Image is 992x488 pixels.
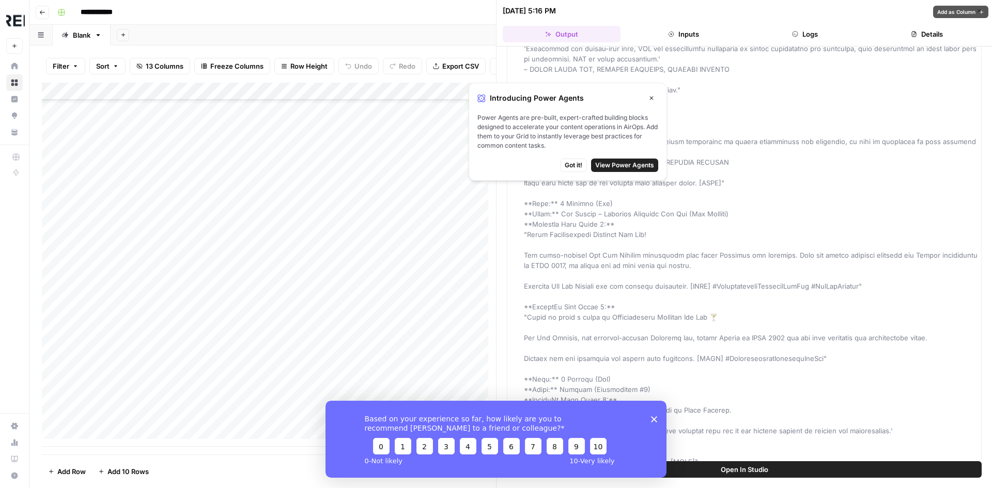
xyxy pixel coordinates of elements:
[6,12,25,30] img: Threepipe Reply Logo
[42,463,92,480] button: Add Row
[53,61,69,71] span: Filter
[107,466,149,477] span: Add 10 Rows
[274,58,334,74] button: Row Height
[290,61,328,71] span: Row Height
[747,26,864,42] button: Logs
[426,58,486,74] button: Export CSV
[625,26,742,42] button: Inputs
[503,26,621,42] button: Output
[560,159,587,172] button: Got it!
[383,58,422,74] button: Redo
[73,30,90,40] div: Blank
[477,113,658,150] span: Power Agents are pre-built, expert-crafted building blocks designed to accelerate your content op...
[53,25,111,45] a: Blank
[6,8,23,34] button: Workspace: Threepipe Reply
[868,26,986,42] button: Details
[6,467,23,484] button: Help + Support
[565,161,582,170] span: Got it!
[6,434,23,451] a: Usage
[477,91,658,105] div: Introducing Power Agents
[6,91,23,107] a: Insights
[92,463,155,480] button: Add 10 Rows
[6,107,23,124] a: Opportunities
[507,461,982,478] button: Open In Studio
[6,124,23,140] a: Your Data
[96,61,110,71] span: Sort
[194,58,270,74] button: Freeze Columns
[399,61,415,71] span: Redo
[6,74,23,91] a: Browse
[6,451,23,467] a: Learning Hub
[46,58,85,74] button: Filter
[338,58,379,74] button: Undo
[326,401,667,478] iframe: Survey from AirOps
[503,6,556,16] div: [DATE] 5:16 PM
[210,61,263,71] span: Freeze Columns
[130,58,190,74] button: 13 Columns
[6,58,23,74] a: Home
[442,61,479,71] span: Export CSV
[354,61,372,71] span: Undo
[595,161,654,170] span: View Power Agents
[591,159,658,172] button: View Power Agents
[89,58,126,74] button: Sort
[721,464,768,475] span: Open In Studio
[6,418,23,434] a: Settings
[57,466,86,477] span: Add Row
[146,61,183,71] span: 13 Columns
